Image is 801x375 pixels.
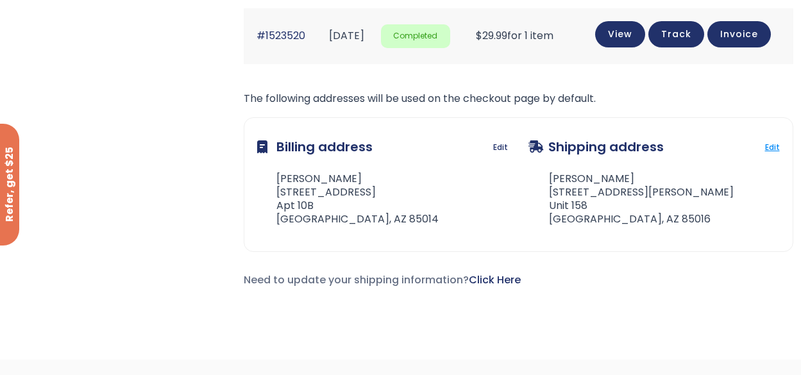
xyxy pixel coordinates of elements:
[257,131,373,163] h3: Billing address
[707,21,771,47] a: Invoice
[469,272,521,287] a: Click Here
[257,172,439,226] address: [PERSON_NAME] [STREET_ADDRESS] Apt 10B [GEOGRAPHIC_DATA], AZ 85014
[528,131,664,163] h3: Shipping address
[457,8,573,64] td: for 1 item
[476,28,507,43] span: 29.99
[244,90,793,108] p: The following addresses will be used on the checkout page by default.
[257,28,305,43] a: #1523520
[648,21,704,47] a: Track
[595,21,645,47] a: View
[765,138,780,156] a: Edit
[244,272,521,287] span: Need to update your shipping information?
[381,24,450,48] span: Completed
[476,28,482,43] span: $
[329,28,364,43] time: [DATE]
[528,172,734,226] address: [PERSON_NAME] [STREET_ADDRESS][PERSON_NAME] Unit 158 [GEOGRAPHIC_DATA], AZ 85016
[493,138,508,156] a: Edit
